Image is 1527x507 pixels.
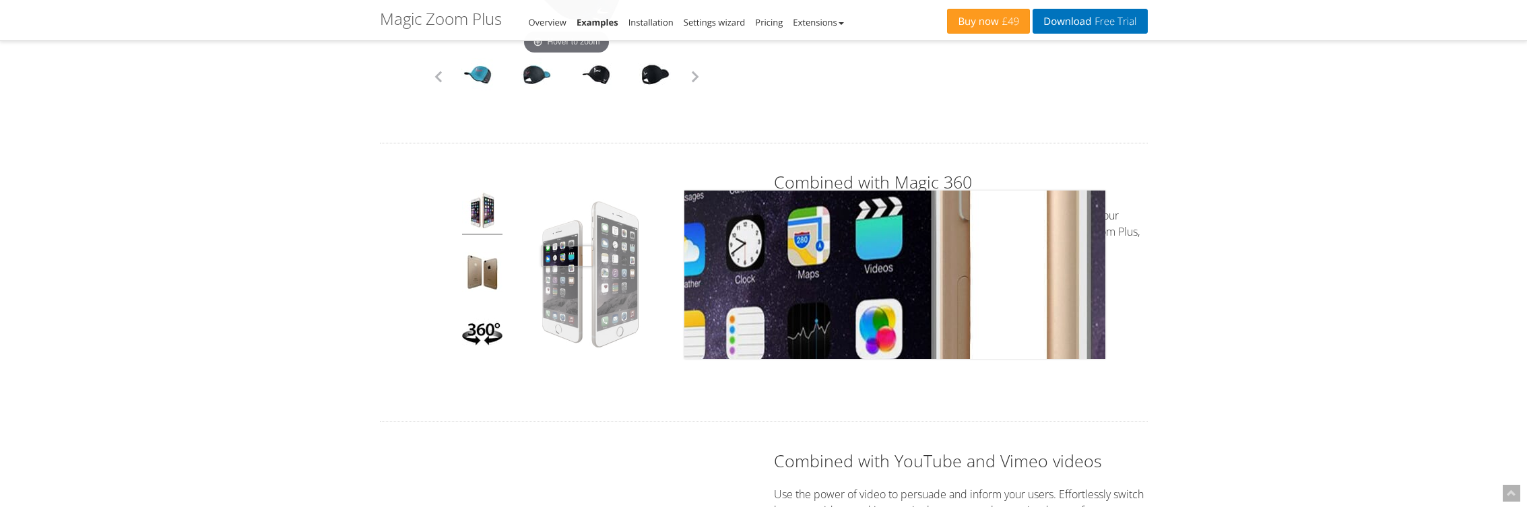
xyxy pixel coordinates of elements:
h2: Combined with Magic 360 [774,170,1148,194]
a: Extensions [793,16,843,28]
a: Pricing [755,16,783,28]
h1: Magic Zoom Plus [380,10,502,28]
p: Immerse your customers with 360 spin. Let them see every angle of your products with . It is a kn... [774,207,1148,256]
a: Buy now£49 [947,9,1030,34]
a: DownloadFree Trial [1033,9,1147,34]
a: Overview [529,16,566,28]
h2: Combined with YouTube and Vimeo videos [774,449,1148,473]
span: £49 [999,16,1020,27]
span: Free Trial [1091,16,1136,27]
a: Magic 360 [840,224,889,239]
a: Installation [628,16,674,28]
a: Examples [577,16,618,28]
a: Settings wizard [684,16,746,28]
